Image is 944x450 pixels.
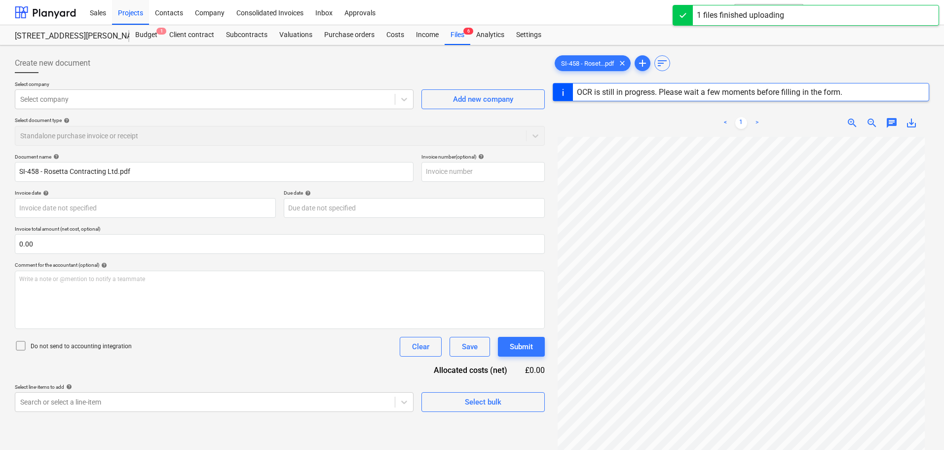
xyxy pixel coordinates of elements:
button: Submit [498,337,545,357]
div: Comment for the accountant (optional) [15,262,545,268]
span: save_alt [906,117,917,129]
a: Client contract [163,25,220,45]
div: 1 files finished uploading [697,9,784,21]
span: Create new document [15,57,90,69]
span: zoom_out [866,117,878,129]
div: OCR is still in progress. Please wait a few moments before filling in the form. [577,87,842,97]
span: help [64,384,72,390]
a: Analytics [470,25,510,45]
div: Save [462,340,478,353]
a: Budget1 [129,25,163,45]
a: Costs [380,25,410,45]
div: Due date [284,190,545,196]
p: Select company [15,81,414,89]
div: Allocated costs (net) [416,365,523,376]
input: Invoice date not specified [15,198,276,218]
a: Income [410,25,445,45]
a: Next page [751,117,763,129]
span: help [99,262,107,268]
span: chat [886,117,898,129]
span: clear [616,57,628,69]
a: Settings [510,25,547,45]
input: Due date not specified [284,198,545,218]
p: Do not send to accounting integration [31,342,132,351]
div: Add new company [453,93,513,106]
button: Add new company [421,89,545,109]
button: Clear [400,337,442,357]
a: Purchase orders [318,25,380,45]
div: Select bulk [465,396,501,409]
a: Previous page [719,117,731,129]
div: £0.00 [523,365,545,376]
div: SI-458 - Roset...pdf [555,55,631,71]
span: add [637,57,648,69]
iframe: Chat Widget [895,403,944,450]
span: help [62,118,70,123]
p: Invoice total amount (net cost, optional) [15,226,545,234]
div: [STREET_ADDRESS][PERSON_NAME] [15,31,117,41]
a: Files6 [445,25,470,45]
div: Invoice number (optional) [421,154,545,160]
div: Submit [510,340,533,353]
a: Page 1 is your current page [735,117,747,129]
span: 6 [463,28,473,35]
div: Clear [412,340,429,353]
span: help [51,154,59,160]
span: help [41,190,49,196]
div: Select line-items to add [15,384,414,390]
button: Save [450,337,490,357]
input: Invoice total amount (net cost, optional) [15,234,545,254]
div: Files [445,25,470,45]
span: help [476,154,484,160]
span: sort [656,57,668,69]
input: Document name [15,162,414,182]
div: Document name [15,154,414,160]
span: help [303,190,311,196]
span: zoom_in [846,117,858,129]
div: Invoice date [15,190,276,196]
a: Subcontracts [220,25,273,45]
button: Select bulk [421,392,545,412]
input: Invoice number [421,162,545,182]
div: Budget [129,25,163,45]
div: Select document type [15,117,545,123]
a: Valuations [273,25,318,45]
span: SI-458 - Roset...pdf [555,60,620,67]
span: 1 [156,28,166,35]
